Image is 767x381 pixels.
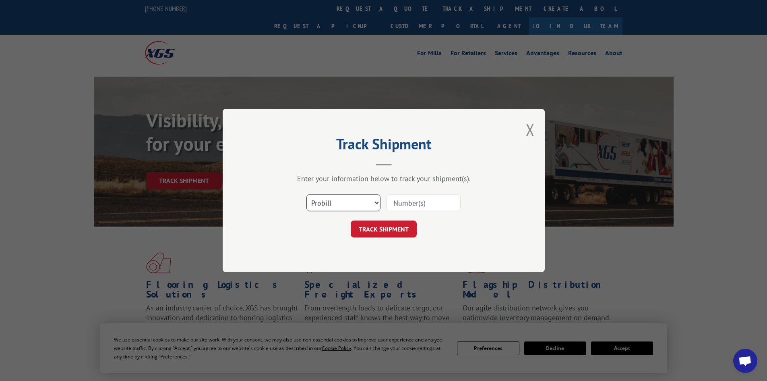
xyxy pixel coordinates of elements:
div: Open chat [733,349,757,373]
button: TRACK SHIPMENT [351,221,417,237]
input: Number(s) [387,194,461,211]
h2: Track Shipment [263,138,504,154]
div: Enter your information below to track your shipment(s). [263,174,504,183]
button: Close modal [526,119,535,140]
